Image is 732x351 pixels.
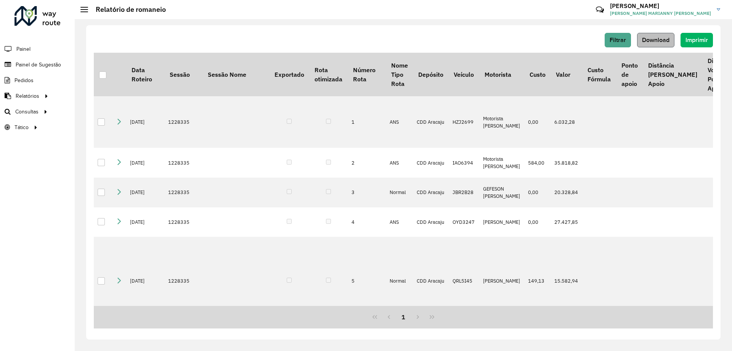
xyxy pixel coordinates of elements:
[449,207,479,237] td: OYD3247
[524,148,551,178] td: 584,00
[479,178,524,207] td: GEFESON [PERSON_NAME]
[386,237,413,325] td: Normal
[551,207,582,237] td: 27.427,85
[16,92,39,100] span: Relatórios
[14,76,34,84] span: Pedidos
[642,37,669,43] span: Download
[449,237,479,325] td: QRL5I45
[551,237,582,325] td: 15.582,94
[413,237,448,325] td: CDD Aracaju
[616,53,643,96] th: Ponto de apoio
[164,207,202,237] td: 1228335
[643,53,702,96] th: Distância [PERSON_NAME] Apoio
[479,237,524,325] td: [PERSON_NAME]
[348,178,386,207] td: 3
[681,33,713,47] button: Imprimir
[348,148,386,178] td: 2
[479,148,524,178] td: Motorista [PERSON_NAME]
[126,178,164,207] td: [DATE]
[126,207,164,237] td: [DATE]
[386,178,413,207] td: Normal
[386,96,413,148] td: ANS
[479,96,524,148] td: Motorista [PERSON_NAME]
[164,178,202,207] td: 1228335
[449,148,479,178] td: IAO6394
[164,53,202,96] th: Sessão
[524,96,551,148] td: 0,00
[413,96,448,148] td: CDD Aracaju
[16,45,30,53] span: Painel
[126,96,164,148] td: [DATE]
[348,207,386,237] td: 4
[164,237,202,325] td: 1228335
[685,37,708,43] span: Imprimir
[126,53,164,96] th: Data Roteiro
[524,53,551,96] th: Custo
[524,178,551,207] td: 0,00
[269,53,309,96] th: Exportado
[126,148,164,178] td: [DATE]
[88,5,166,14] h2: Relatório de romaneio
[551,178,582,207] td: 20.328,84
[386,53,413,96] th: Nome Tipo Rota
[449,53,479,96] th: Veículo
[413,207,448,237] td: CDD Aracaju
[582,53,616,96] th: Custo Fórmula
[449,178,479,207] td: JBR2B28
[348,237,386,325] td: 5
[396,310,411,324] button: 1
[202,53,269,96] th: Sessão Nome
[479,207,524,237] td: [PERSON_NAME]
[551,148,582,178] td: 35.818,82
[479,53,524,96] th: Motorista
[164,148,202,178] td: 1228335
[551,53,582,96] th: Valor
[309,53,347,96] th: Rota otimizada
[348,96,386,148] td: 1
[386,148,413,178] td: ANS
[637,33,674,47] button: Download
[413,178,448,207] td: CDD Aracaju
[126,237,164,325] td: [DATE]
[610,10,711,17] span: [PERSON_NAME] MARIANNY [PERSON_NAME]
[592,2,608,18] a: Contato Rápido
[413,148,448,178] td: CDD Aracaju
[413,53,448,96] th: Depósito
[16,61,61,69] span: Painel de Sugestão
[610,37,626,43] span: Filtrar
[449,96,479,148] td: HZJ2699
[551,96,582,148] td: 6.032,28
[348,53,386,96] th: Número Rota
[610,2,711,10] h3: [PERSON_NAME]
[14,123,29,131] span: Tático
[524,237,551,325] td: 149,13
[15,108,39,116] span: Consultas
[386,207,413,237] td: ANS
[524,207,551,237] td: 0,00
[605,33,631,47] button: Filtrar
[164,96,202,148] td: 1228335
